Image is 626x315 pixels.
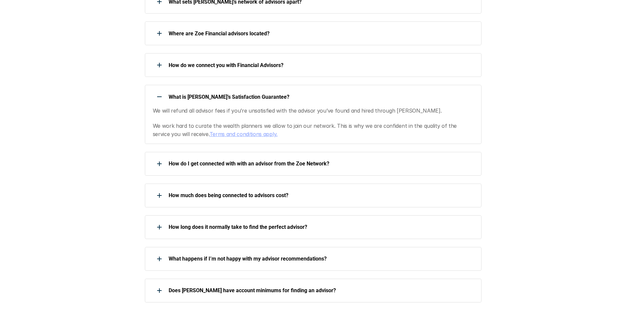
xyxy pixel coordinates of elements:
[169,160,473,167] p: How do I get connected with with an advisor from the Zoe Network?
[169,287,473,294] p: Does [PERSON_NAME] have account minimums for finding an advisor?
[153,107,473,115] p: We will refund all advisor fees if you’re unsatisfied with the advisor you’ve found and hired thr...
[169,256,473,262] p: What happens if I’m not happy with my advisor recommendations?
[169,192,473,198] p: How much does being connected to advisors cost?
[210,131,278,137] a: Terms and conditions apply.
[153,122,473,139] p: We work hard to curate the wealth planners we allow to join our network. This is why we are confi...
[169,30,473,37] p: Where are Zoe Financial advisors located?
[169,94,473,100] p: What is [PERSON_NAME]’s Satisfaction Guarantee?
[169,62,473,68] p: How do we connect you with Financial Advisors?
[169,224,473,230] p: How long does it normally take to find the perfect advisor?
